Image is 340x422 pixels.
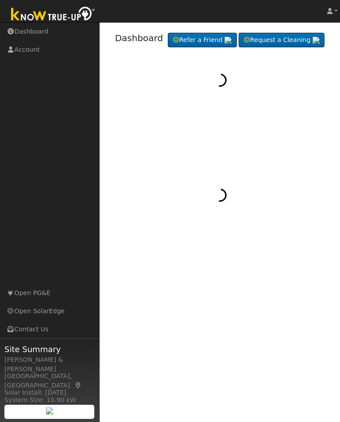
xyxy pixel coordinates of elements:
[4,395,95,405] div: System Size: 10.90 kW
[4,355,95,374] div: [PERSON_NAME] & [PERSON_NAME]
[239,33,325,48] a: Request a Cleaning
[7,5,100,25] img: Know True-Up
[4,372,95,390] div: [GEOGRAPHIC_DATA], [GEOGRAPHIC_DATA]
[46,407,53,414] img: retrieve
[115,33,163,43] a: Dashboard
[224,37,232,44] img: retrieve
[4,343,95,355] span: Site Summary
[168,33,237,48] a: Refer a Friend
[4,388,95,397] div: Solar Install: [DATE]
[313,37,320,44] img: retrieve
[74,382,82,389] a: Map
